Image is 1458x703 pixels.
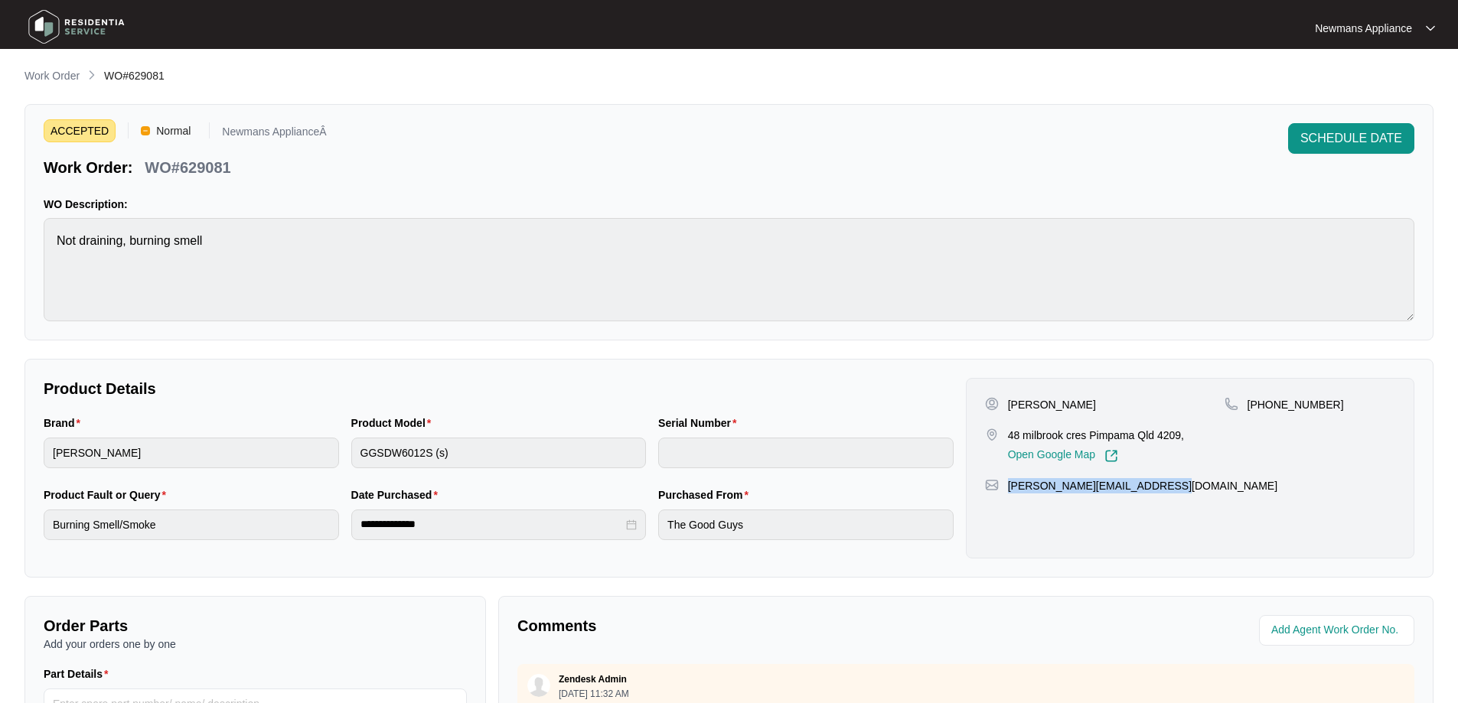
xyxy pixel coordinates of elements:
[1008,397,1096,412] p: [PERSON_NAME]
[351,415,438,431] label: Product Model
[517,615,955,636] p: Comments
[23,4,130,50] img: residentia service logo
[1248,397,1344,412] p: [PHONE_NUMBER]
[44,218,1414,321] textarea: Not draining, burning smell
[1271,621,1405,640] input: Add Agent Work Order No.
[44,487,172,503] label: Product Fault or Query
[1225,397,1238,411] img: map-pin
[658,438,954,468] input: Serial Number
[658,509,954,540] input: Purchased From
[145,157,230,178] p: WO#629081
[1300,129,1402,148] span: SCHEDULE DATE
[44,378,954,399] p: Product Details
[44,636,467,652] p: Add your orders one by one
[44,197,1414,212] p: WO Description:
[21,68,83,85] a: Work Order
[985,397,999,411] img: user-pin
[44,509,339,540] input: Product Fault or Query
[150,119,197,142] span: Normal
[24,68,80,83] p: Work Order
[351,438,647,468] input: Product Model
[222,126,326,142] p: Newmans ApplianceÂ
[1104,449,1118,463] img: Link-External
[527,674,550,697] img: user.svg
[1008,449,1118,463] a: Open Google Map
[44,157,132,178] p: Work Order:
[658,415,742,431] label: Serial Number
[1426,24,1435,32] img: dropdown arrow
[658,487,755,503] label: Purchased From
[104,70,165,82] span: WO#629081
[360,516,624,532] input: Date Purchased
[985,428,999,441] img: map-pin
[1315,21,1412,36] p: Newmans Appliance
[985,478,999,492] img: map-pin
[559,673,627,685] p: Zendesk Admin
[44,438,339,468] input: Brand
[1288,123,1414,154] button: SCHEDULE DATE
[1008,428,1184,443] p: 48 milbrook cres Pimpama Qld 4209,
[86,69,98,81] img: chevron-right
[559,689,629,698] p: [DATE] 11:32 AM
[44,119,116,142] span: ACCEPTED
[44,615,467,636] p: Order Parts
[1008,478,1277,493] p: [PERSON_NAME][EMAIL_ADDRESS][DOMAIN_NAME]
[351,487,444,503] label: Date Purchased
[141,126,150,135] img: Vercel Logo
[44,666,115,682] label: Part Details
[44,415,86,431] label: Brand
